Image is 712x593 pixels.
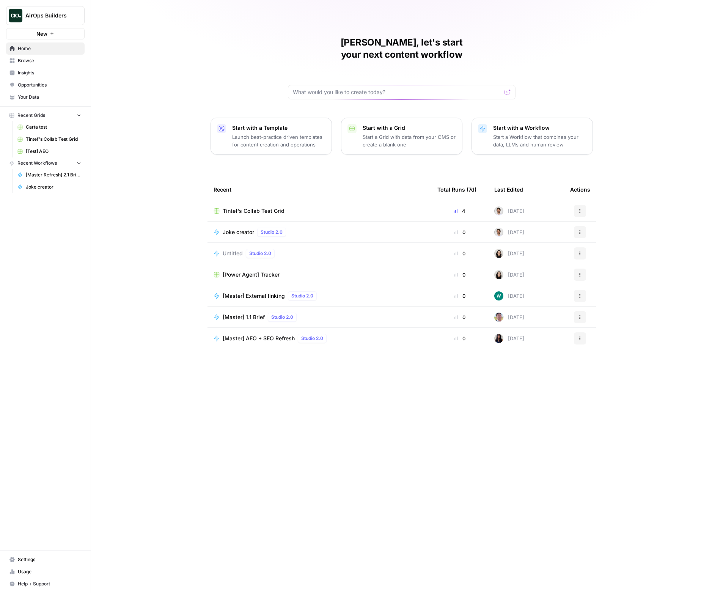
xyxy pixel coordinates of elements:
p: Start with a Workflow [493,124,586,132]
a: Usage [6,566,85,578]
button: Start with a WorkflowStart a Workflow that combines your data, LLMs and human review [472,118,593,155]
div: [DATE] [494,291,524,300]
img: vaiar9hhcrg879pubqop5lsxqhgw [494,291,503,300]
div: [DATE] [494,334,524,343]
span: [Master] External linking [223,292,285,300]
span: Usage [18,568,81,575]
p: Start a Workflow that combines your data, LLMs and human review [493,133,586,148]
button: New [6,28,85,39]
div: [DATE] [494,249,524,258]
span: Settings [18,556,81,563]
span: Insights [18,69,81,76]
div: [DATE] [494,228,524,237]
img: 2sv5sb2nc5y0275bc3hbsgjwhrga [494,206,503,215]
img: t5ef5oef8zpw1w4g2xghobes91mw [494,249,503,258]
a: Carta test [14,121,85,133]
a: [Power Agent] Tracker [214,271,425,278]
span: AirOps Builders [25,12,71,19]
button: Start with a GridStart a Grid with data from your CMS or create a blank one [341,118,462,155]
a: Tintef's Collab Test Grid [214,207,425,215]
button: Start with a TemplateLaunch best-practice driven templates for content creation and operations [211,118,332,155]
div: 0 [437,335,482,342]
p: Start a Grid with data from your CMS or create a blank one [363,133,456,148]
div: 4 [437,207,482,215]
a: [Master] AEO + SEO RefreshStudio 2.0 [214,334,425,343]
div: [DATE] [494,206,524,215]
div: [DATE] [494,270,524,279]
div: Actions [570,179,590,200]
a: [Test] AEO [14,145,85,157]
span: Opportunities [18,82,81,88]
a: [Master Refresh] 2.1 Brief to Outline [14,169,85,181]
span: Studio 2.0 [249,250,271,257]
span: Home [18,45,81,52]
img: AirOps Builders Logo [9,9,22,22]
input: What would you like to create today? [293,88,501,96]
span: [Power Agent] Tracker [223,271,280,278]
a: Your Data [6,91,85,103]
a: [Master] External linkingStudio 2.0 [214,291,425,300]
button: Workspace: AirOps Builders [6,6,85,25]
div: Recent [214,179,425,200]
button: Help + Support [6,578,85,590]
div: 0 [437,228,482,236]
a: Opportunities [6,79,85,91]
img: 2sv5sb2nc5y0275bc3hbsgjwhrga [494,228,503,237]
div: 0 [437,250,482,257]
span: Joke creator [223,228,254,236]
span: Recent Workflows [17,160,57,167]
span: Studio 2.0 [291,293,313,299]
span: Tintef's Collab Test Grid [26,136,81,143]
span: Recent Grids [17,112,45,119]
a: Joke creatorStudio 2.0 [214,228,425,237]
span: [Master] 1.1 Brief [223,313,265,321]
p: Launch best-practice driven templates for content creation and operations [232,133,325,148]
span: [Test] AEO [26,148,81,155]
span: New [36,30,47,38]
span: Browse [18,57,81,64]
button: Recent Grids [6,110,85,121]
div: 0 [437,313,482,321]
a: Insights [6,67,85,79]
a: Joke creator [14,181,85,193]
div: 0 [437,292,482,300]
span: [Master] AEO + SEO Refresh [223,335,295,342]
span: Studio 2.0 [261,229,283,236]
span: Studio 2.0 [271,314,293,321]
h1: [PERSON_NAME], let's start your next content workflow [288,36,516,61]
a: Tintef's Collab Test Grid [14,133,85,145]
a: Home [6,42,85,55]
span: Help + Support [18,580,81,587]
span: Untitled [223,250,243,257]
a: UntitledStudio 2.0 [214,249,425,258]
span: Tintef's Collab Test Grid [223,207,284,215]
div: Total Runs (7d) [437,179,476,200]
a: [Master] 1.1 BriefStudio 2.0 [214,313,425,322]
img: t5ef5oef8zpw1w4g2xghobes91mw [494,270,503,279]
a: Settings [6,554,85,566]
span: Carta test [26,124,81,131]
span: Studio 2.0 [301,335,323,342]
button: Recent Workflows [6,157,85,169]
div: [DATE] [494,313,524,322]
div: 0 [437,271,482,278]
a: Browse [6,55,85,67]
img: rox323kbkgutb4wcij4krxobkpon [494,334,503,343]
div: Last Edited [494,179,523,200]
span: Joke creator [26,184,81,190]
img: 99f2gcj60tl1tjps57nny4cf0tt1 [494,313,503,322]
p: Start with a Template [232,124,325,132]
span: Your Data [18,94,81,101]
span: [Master Refresh] 2.1 Brief to Outline [26,171,81,178]
p: Start with a Grid [363,124,456,132]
